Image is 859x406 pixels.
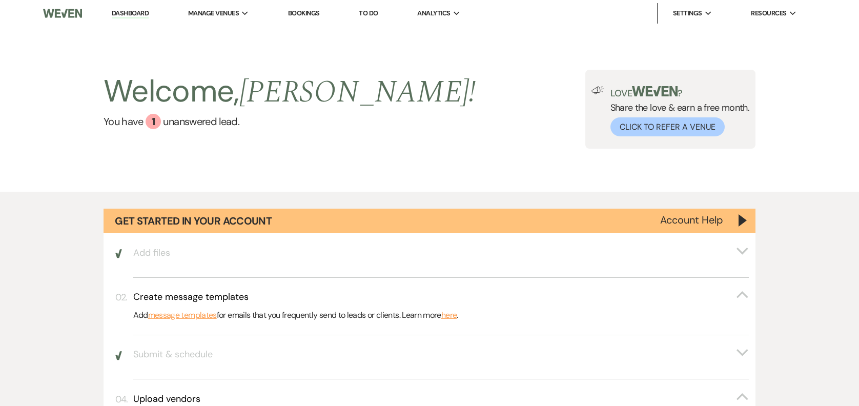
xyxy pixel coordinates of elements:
[133,348,213,361] h3: Submit & schedule
[591,86,604,94] img: loud-speaker-illustration.svg
[359,9,378,17] a: To Do
[133,309,749,322] p: Add for emails that you frequently send to leads or clients. Learn more .
[660,215,723,225] button: Account Help
[604,86,750,136] div: Share the love & earn a free month.
[112,9,149,18] a: Dashboard
[104,114,476,129] a: You have 1 unanswered lead.
[288,9,320,17] a: Bookings
[673,8,702,18] span: Settings
[148,309,217,322] a: message templates
[188,8,239,18] span: Manage Venues
[133,348,749,361] button: Submit & schedule
[417,8,450,18] span: Analytics
[133,291,249,303] h3: Create message templates
[239,69,476,116] span: [PERSON_NAME] !
[632,86,678,96] img: weven-logo-green.svg
[133,393,200,405] h3: Upload vendors
[133,393,749,405] button: Upload vendors
[610,86,750,98] p: Love ?
[441,309,457,322] a: here
[751,8,786,18] span: Resources
[610,117,725,136] button: Click to Refer a Venue
[104,70,476,114] h2: Welcome,
[133,247,749,259] button: Add files
[43,3,82,24] img: Weven Logo
[146,114,161,129] div: 1
[133,247,170,259] h3: Add files
[133,291,749,303] button: Create message templates
[115,214,272,228] h1: Get Started in Your Account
